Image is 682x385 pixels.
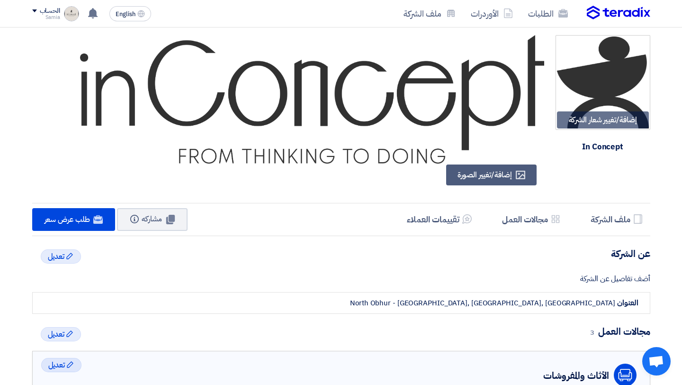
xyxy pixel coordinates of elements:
[587,6,650,20] img: Teradix logo
[32,325,650,338] h4: مجالات العمل
[557,111,649,128] div: إضافة/تغيير شعار الشركة
[590,327,594,338] span: 3
[48,251,65,262] span: تعديل
[642,347,671,376] div: Open chat
[617,297,638,309] strong: العنوان
[117,208,188,231] button: مشاركه
[458,169,511,181] span: إضافة/تغيير الصورة
[64,6,79,21] img: IMG_1760181804999.jpeg
[32,273,650,284] div: أضف تفاصيل عن الشركة
[502,214,548,225] h5: مجالات العمل
[396,2,463,25] a: ملف الشركة
[543,368,609,383] div: الأثاث والمفروشات
[48,329,65,340] span: تعديل
[109,6,151,21] button: English
[116,11,135,18] span: English
[407,214,459,225] h5: تقييمات العملاء
[463,2,520,25] a: الأوردرات
[578,137,627,157] div: In Concept
[591,214,630,225] h5: ملف الشركة
[80,35,544,164] img: Cover Test
[48,359,65,371] span: تعديل
[350,298,615,309] div: North Obhur - [GEOGRAPHIC_DATA], [GEOGRAPHIC_DATA], [GEOGRAPHIC_DATA]
[32,208,116,231] a: طلب عرض سعر
[32,247,650,260] h4: عن الشركة
[45,214,90,225] span: طلب عرض سعر
[40,7,60,15] div: الحساب
[32,15,60,20] div: Samia
[142,213,162,225] span: مشاركه
[520,2,575,25] a: الطلبات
